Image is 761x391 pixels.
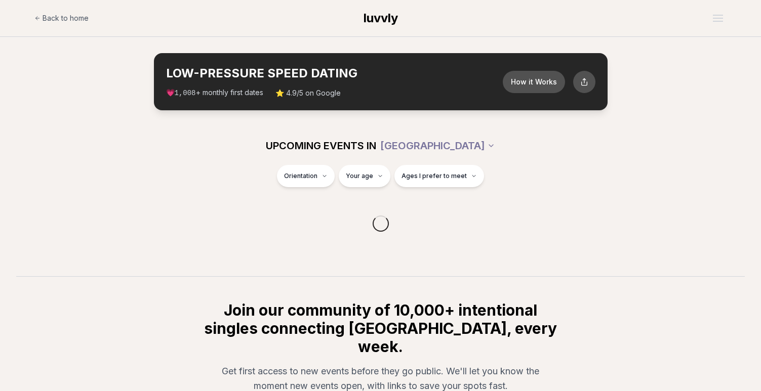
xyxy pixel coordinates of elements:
span: Orientation [284,172,317,180]
button: Orientation [277,165,335,187]
span: 1,008 [175,89,196,97]
span: 💗 + monthly first dates [166,88,263,98]
h2: LOW-PRESSURE SPEED DATING [166,65,503,81]
span: UPCOMING EVENTS IN [266,139,376,153]
button: How it Works [503,71,565,93]
span: Your age [346,172,373,180]
button: [GEOGRAPHIC_DATA] [380,135,495,157]
h2: Join our community of 10,000+ intentional singles connecting [GEOGRAPHIC_DATA], every week. [203,301,559,356]
a: luvvly [364,10,398,26]
button: Open menu [709,11,727,26]
span: ⭐ 4.9/5 on Google [275,88,341,98]
a: Back to home [34,8,89,28]
span: luvvly [364,11,398,25]
span: Ages I prefer to meet [402,172,467,180]
button: Ages I prefer to meet [394,165,484,187]
button: Your age [339,165,390,187]
span: Back to home [43,13,89,23]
